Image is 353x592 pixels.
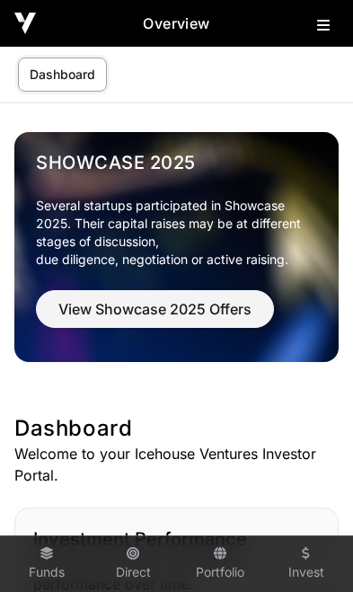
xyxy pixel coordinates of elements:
[263,506,353,592] iframe: Chat Widget
[36,150,317,175] a: Showcase 2025
[36,290,274,328] button: View Showcase 2025 Offers
[97,540,169,588] a: Direct
[36,197,317,269] p: Several startups participated in Showcase 2025. Their capital raises may be at different stages o...
[33,526,320,552] h2: Investment Performance
[58,298,252,320] span: View Showcase 2025 Offers
[36,13,317,34] h2: Overview
[14,132,339,362] img: Showcase 2025
[184,540,256,588] a: Portfolio
[36,308,274,326] a: View Showcase 2025 Offers
[14,13,36,34] img: Icehouse Ventures Logo
[14,414,339,443] h1: Dashboard
[18,57,107,92] a: Dashboard
[11,540,83,588] a: Funds
[14,443,339,486] p: Welcome to your Icehouse Ventures Investor Portal.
